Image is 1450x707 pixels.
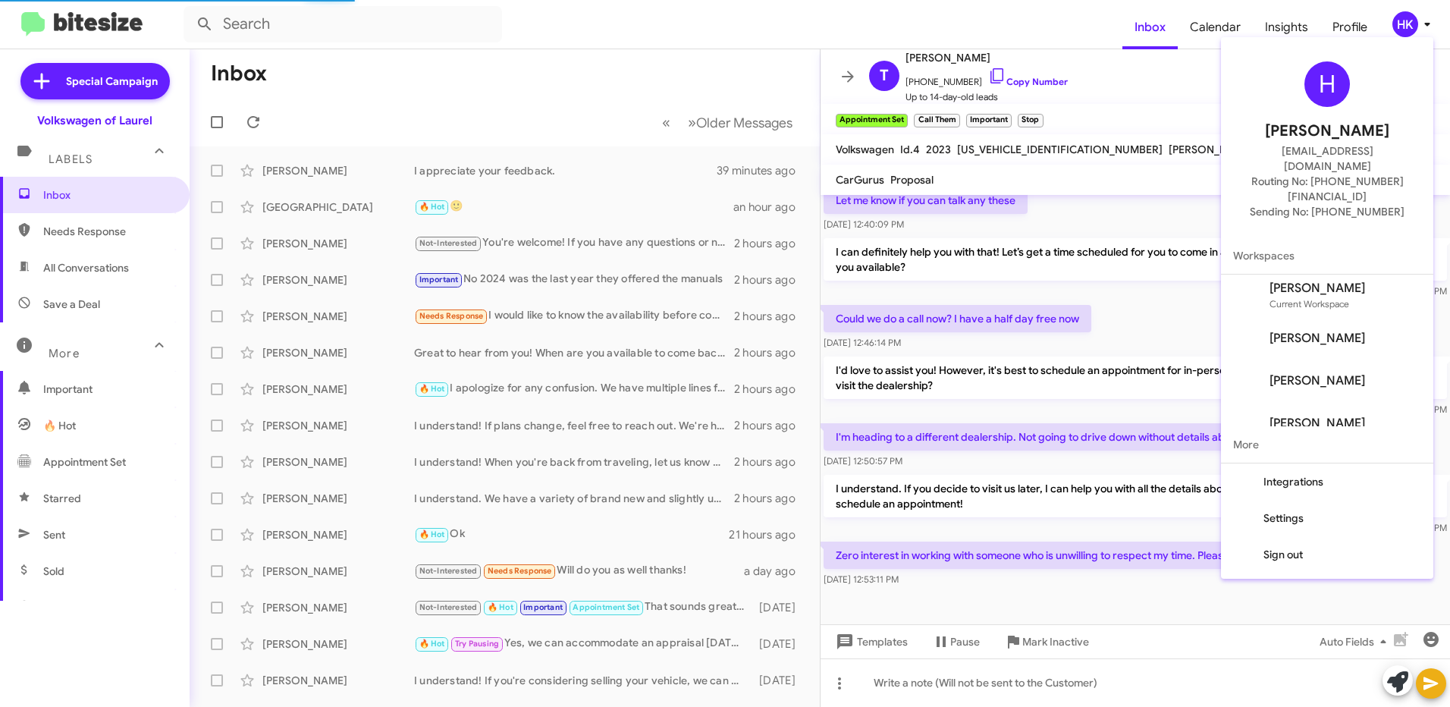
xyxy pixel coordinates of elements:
span: Routing No: [PHONE_NUMBER][FINANCIAL_ID] [1239,174,1415,204]
button: Settings [1221,500,1433,536]
span: [PERSON_NAME] [1270,331,1365,346]
span: [PERSON_NAME] [1270,373,1365,388]
span: [EMAIL_ADDRESS][DOMAIN_NAME] [1239,143,1415,174]
button: Sign out [1221,536,1433,573]
span: [PERSON_NAME] [1270,281,1365,296]
span: [PERSON_NAME] [1270,416,1365,431]
span: [PERSON_NAME] [1265,119,1389,143]
span: Workspaces [1221,237,1433,274]
span: Sending No: [PHONE_NUMBER] [1250,204,1404,219]
span: More [1221,426,1433,463]
div: H [1304,61,1350,107]
span: Current Workspace [1270,298,1349,310]
button: Integrations [1221,463,1433,500]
